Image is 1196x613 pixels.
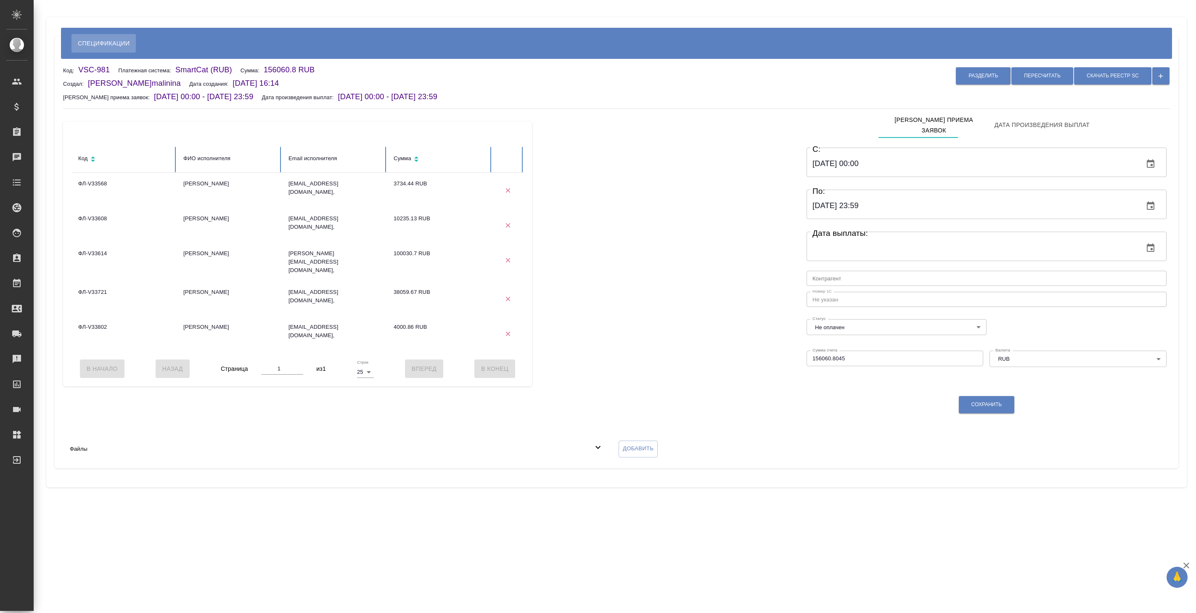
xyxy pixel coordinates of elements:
[499,182,516,199] button: Удалить
[189,81,233,87] p: Дата создания:
[1170,568,1184,586] span: 🙏
[1024,72,1061,79] span: Пересчитать
[316,364,326,374] span: из 1
[71,281,177,316] td: ФЛ-V33721
[387,243,492,281] td: 100030.7 RUB
[971,401,1002,408] span: Сохранить
[118,67,175,74] p: Платежная система:
[812,324,847,331] button: Не оплачен
[71,243,177,281] td: ФЛ-V33614
[154,92,262,101] p: [DATE] 00:00 - [DATE] 23:59
[499,251,516,269] button: Удалить
[956,67,1011,85] button: Разделить
[264,66,323,74] p: 156060.8 RUB
[623,444,654,454] span: Добавить
[282,208,387,243] td: [EMAIL_ADDRESS][DOMAIN_NAME],
[1167,567,1188,588] button: 🙏
[88,79,189,87] p: [PERSON_NAME]malinina
[387,208,492,243] td: 10235.13 RUB
[968,72,998,79] span: Разделить
[63,67,78,74] p: Код:
[177,173,282,208] td: [PERSON_NAME]
[78,66,118,74] p: VSC-981
[357,360,368,365] label: Строк
[71,316,177,351] td: ФЛ-V33802
[71,208,177,243] td: ФЛ-V33608
[884,115,984,135] span: [PERSON_NAME] приема заявок
[63,94,154,100] p: [PERSON_NAME] приема заявок:
[282,243,387,281] td: [PERSON_NAME][EMAIL_ADDRESS][DOMAIN_NAME],
[1087,72,1139,79] span: Скачать реестр SC
[241,67,264,74] p: Сумма:
[282,281,387,316] td: [EMAIL_ADDRESS][DOMAIN_NAME],
[78,153,170,166] div: Сортировка
[995,355,1012,362] button: RUB
[1074,67,1151,85] button: Скачать реестр SC
[499,325,516,342] button: Удалить
[1011,67,1073,85] button: Пересчитать
[499,290,516,307] button: Удалить
[63,81,88,87] p: Создал:
[262,94,338,100] p: Дата произведения выплат:
[177,316,282,351] td: [PERSON_NAME]
[175,66,241,74] p: SmartCat (RUB)
[70,445,593,453] span: Файлы
[394,153,485,166] div: Сортировка
[78,38,130,48] span: Спецификации
[282,316,387,351] td: [EMAIL_ADDRESS][DOMAIN_NAME],
[619,441,658,457] label: Добавить
[177,281,282,316] td: [PERSON_NAME]
[357,366,374,378] div: 25
[499,217,516,234] button: Удалить
[959,396,1015,413] button: Сохранить
[71,173,177,208] td: ФЛ-V33568
[63,439,617,459] div: Файлы
[183,153,275,164] div: ФИО исполнителя
[387,316,492,351] td: 4000.86 RUB
[995,120,1090,130] span: Дата произведения выплат
[177,243,282,281] td: [PERSON_NAME]
[288,153,380,164] div: Email исполнителя
[282,173,387,208] td: [EMAIL_ADDRESS][DOMAIN_NAME],
[233,79,287,87] p: [DATE] 16:14
[387,173,492,208] td: 3734.44 RUB
[221,364,248,374] span: Страница
[387,281,492,316] td: 38059.67 RUB
[990,351,1166,367] div: RUB
[807,319,987,335] div: Не оплачен
[338,92,446,101] p: [DATE] 00:00 - [DATE] 23:59
[177,208,282,243] td: [PERSON_NAME]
